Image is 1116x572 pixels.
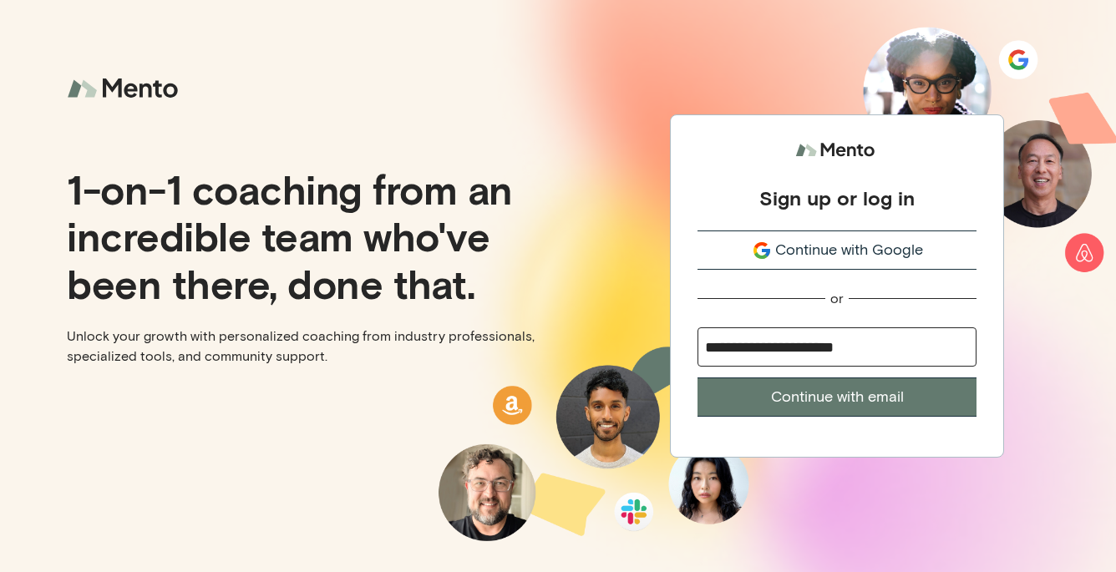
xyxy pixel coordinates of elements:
[775,239,923,261] span: Continue with Google
[67,165,545,306] p: 1-on-1 coaching from an incredible team who've been there, done that.
[697,377,976,417] button: Continue with email
[67,67,184,111] img: logo
[697,230,976,270] button: Continue with Google
[67,326,545,367] p: Unlock your growth with personalized coaching from industry professionals, specialized tools, and...
[759,185,915,210] div: Sign up or log in
[795,135,879,166] img: logo.svg
[830,290,844,307] div: or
